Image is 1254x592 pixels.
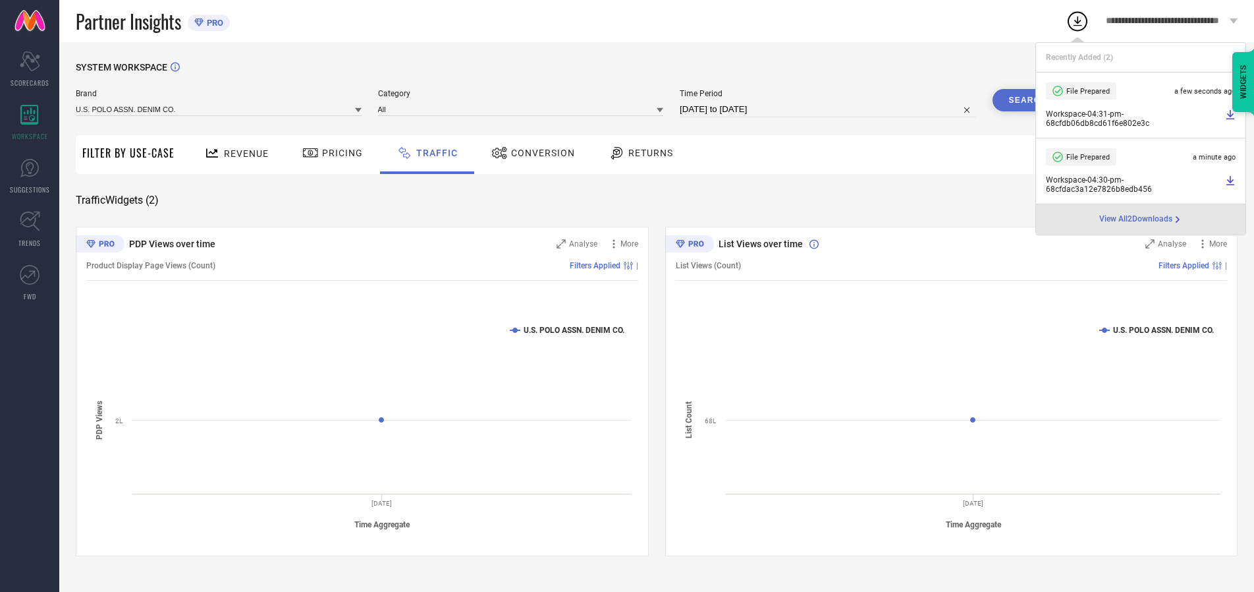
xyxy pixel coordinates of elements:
span: More [620,239,638,249]
span: Category [378,89,664,98]
div: Premium [76,235,124,255]
span: Traffic Widgets ( 2 ) [76,194,159,207]
tspan: Time Aggregate [946,520,1002,529]
span: Time Period [680,89,976,98]
span: Workspace - 04:31-pm - 68cfdb06db8cd61f6e802e3c [1046,109,1222,128]
span: PDP Views over time [129,239,215,249]
span: Workspace - 04:30-pm - 68cfdac3a12e7826b8edb456 [1046,175,1222,194]
span: Filter By Use-Case [82,145,175,161]
tspan: Time Aggregate [354,520,410,529]
span: More [1209,239,1227,249]
span: SCORECARDS [11,78,49,88]
span: File Prepared [1066,87,1110,96]
div: Open download list [1066,9,1089,33]
span: FWD [24,291,36,301]
span: Traffic [416,148,458,158]
text: [DATE] [371,500,392,507]
span: File Prepared [1066,153,1110,162]
span: List Views (Count) [676,261,741,270]
span: Analyse [569,239,597,249]
span: View All 2 Downloads [1099,214,1172,225]
span: Brand [76,89,362,98]
span: Conversion [511,148,575,158]
span: | [1225,261,1227,270]
a: Download [1225,109,1236,128]
a: View All2Downloads [1099,214,1183,225]
div: Premium [665,235,714,255]
span: List Views over time [719,239,803,249]
a: Download [1225,175,1236,194]
span: a few seconds ago [1174,87,1236,96]
span: | [636,261,638,270]
text: U.S. POLO ASSN. DENIM CO. [524,326,624,335]
tspan: PDP Views [95,401,104,440]
span: Product Display Page Views (Count) [86,261,215,270]
text: 68L [705,417,717,425]
span: Revenue [224,148,269,159]
span: Pricing [322,148,363,158]
span: Returns [628,148,673,158]
span: Filters Applied [1159,261,1209,270]
span: SYSTEM WORKSPACE [76,62,167,73]
span: PRO [204,18,223,28]
svg: Zoom [557,239,566,249]
svg: Zoom [1145,239,1155,249]
span: SUGGESTIONS [10,185,50,194]
div: Open download page [1099,214,1183,225]
span: TRENDS [18,238,41,248]
span: Partner Insights [76,8,181,35]
text: U.S. POLO ASSN. DENIM CO. [1113,326,1214,335]
text: 2L [115,417,123,425]
text: [DATE] [963,500,983,507]
span: Recently Added ( 2 ) [1046,53,1113,62]
span: WORKSPACE [12,131,48,141]
button: Search [993,89,1064,111]
tspan: List Count [684,401,694,438]
span: Filters Applied [570,261,620,270]
span: a minute ago [1193,153,1236,162]
input: Select time period [680,102,976,117]
span: Analyse [1158,239,1186,249]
